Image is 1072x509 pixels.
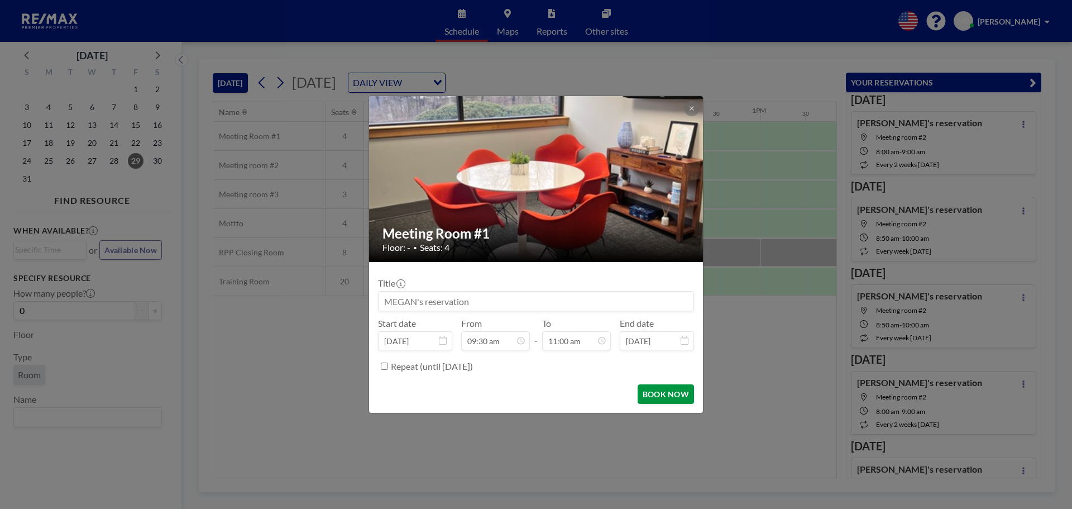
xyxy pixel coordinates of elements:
label: Repeat (until [DATE]) [391,361,473,372]
label: Start date [378,318,416,329]
span: Floor: - [382,242,410,253]
span: Seats: 4 [420,242,449,253]
input: MEGAN's reservation [379,292,693,311]
span: - [534,322,538,346]
label: Title [378,278,404,289]
label: From [461,318,482,329]
label: End date [620,318,654,329]
label: To [542,318,551,329]
button: BOOK NOW [638,384,694,404]
h2: Meeting Room #1 [382,225,691,242]
span: • [413,244,417,252]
